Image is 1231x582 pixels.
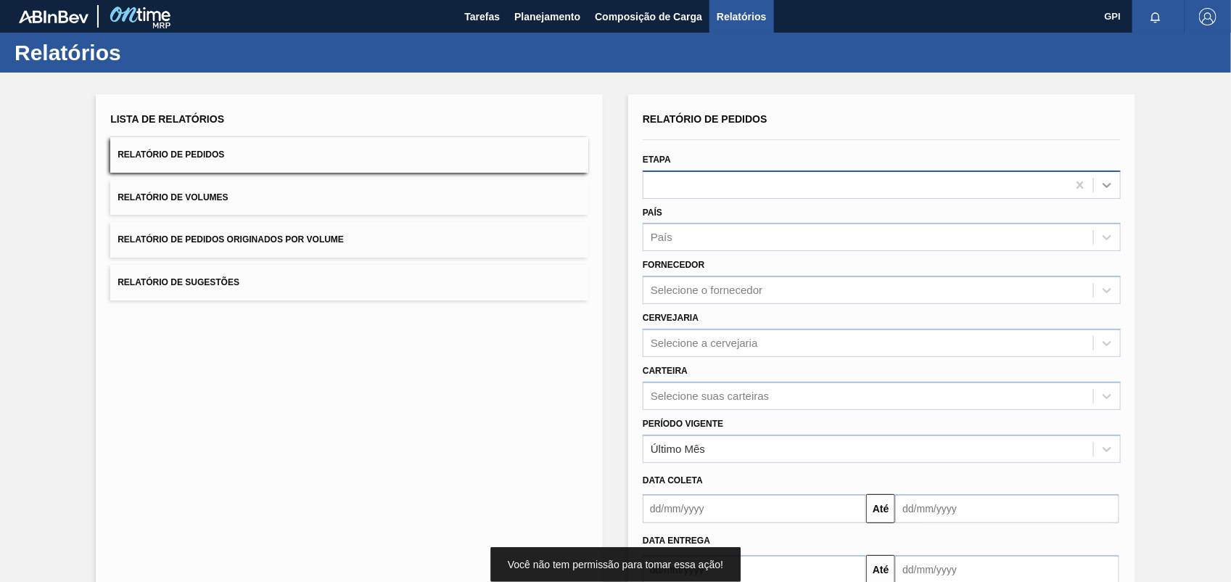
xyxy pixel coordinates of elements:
[643,313,699,323] label: Cervejaria
[643,366,688,376] label: Carteira
[508,559,723,570] span: Você não tem permissão para tomar essa ação!
[1132,7,1179,27] button: Notificações
[1199,8,1216,25] img: Logout
[110,180,588,216] button: Relatório de Volumes
[118,277,239,287] span: Relatório de Sugestões
[110,137,588,173] button: Relatório de Pedidos
[643,208,662,218] label: País
[866,494,895,523] button: Até
[643,536,710,546] span: Data entrega
[110,222,588,258] button: Relatório de Pedidos Originados por Volume
[895,494,1119,523] input: dd/mm/yyyy
[643,113,767,125] span: Relatório de Pedidos
[118,192,228,202] span: Relatório de Volumes
[110,113,224,125] span: Lista de Relatórios
[651,443,705,455] div: Último Mês
[643,475,703,485] span: Data coleta
[643,419,723,429] label: Período Vigente
[19,10,88,23] img: TNhmsLtSVTkK8tSr43FrP2fwEKptu5GPRR3wAAAABJRU5ErkJggg==
[651,390,769,402] div: Selecione suas carteiras
[717,8,766,25] span: Relatórios
[643,494,866,523] input: dd/mm/yyyy
[643,155,671,165] label: Etapa
[110,265,588,300] button: Relatório de Sugestões
[514,8,580,25] span: Planejamento
[464,8,500,25] span: Tarefas
[651,337,758,349] div: Selecione a cervejaria
[651,284,762,297] div: Selecione o fornecedor
[595,8,702,25] span: Composição de Carga
[118,234,344,245] span: Relatório de Pedidos Originados por Volume
[651,231,672,244] div: País
[15,44,272,61] h1: Relatórios
[643,260,704,270] label: Fornecedor
[118,149,224,160] span: Relatório de Pedidos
